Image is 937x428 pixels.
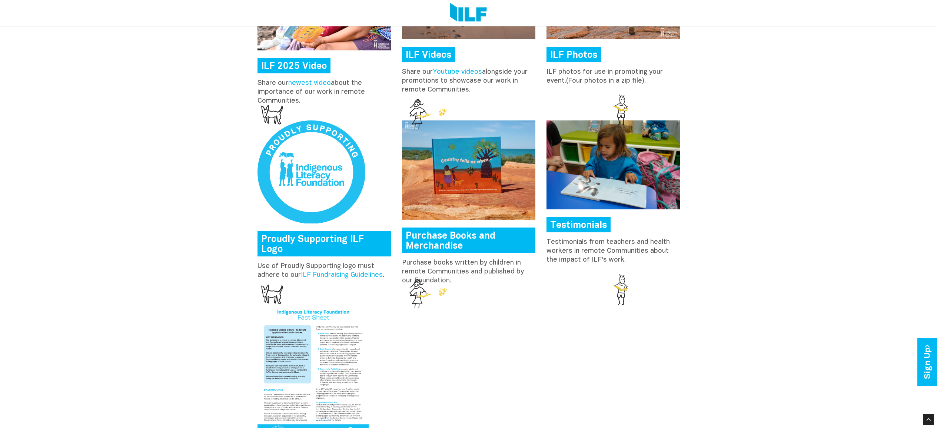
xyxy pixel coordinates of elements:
[402,68,535,94] p: Share our alongside your promotions to showcase our work in remote Communities.
[288,80,331,86] a: newest video
[546,68,680,86] p: ILF photos for use in promoting your event.(Four photos in a zip file).
[450,3,487,23] img: Logo
[402,47,455,62] a: ILF Videos
[257,262,391,280] p: Use of Proudly Supporting logo must adhere to our .
[546,47,601,62] a: ILF Photos
[546,238,680,265] p: Testimonials from teachers and health workers in remote Communities about the impact of ILF's work.
[257,231,391,256] a: Proudly Supporting ILF Logo
[402,228,535,253] a: Purchase Books and Merchandise
[546,217,611,232] a: Testimonials
[402,259,535,285] p: Purchase books written by children in remote Communities and published by our Foundation.
[257,58,330,73] a: ILF 2025 Video
[923,414,934,425] div: Scroll Back to Top
[257,79,391,106] p: Share our about the importance of our work in remote Communities.
[301,272,383,278] a: ILF Fundraising Guidelines
[433,69,482,75] a: Youtube videos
